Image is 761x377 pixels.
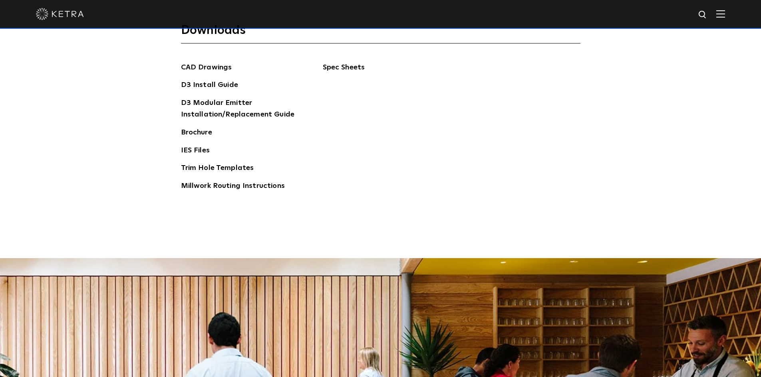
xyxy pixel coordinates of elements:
img: ketra-logo-2019-white [36,8,84,20]
a: CAD Drawings [181,62,232,75]
h3: Downloads [181,23,580,43]
a: Brochure [181,127,212,140]
a: IES Files [181,145,210,158]
a: Millwork Routing Instructions [181,180,285,193]
img: search icon [698,10,708,20]
a: D3 Install Guide [181,79,238,92]
span: Spec Sheets [323,62,421,79]
a: D3 Modular Emitter Installation/Replacement Guide [181,97,301,122]
a: Trim Hole Templates [181,162,254,175]
img: Hamburger%20Nav.svg [716,10,725,18]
